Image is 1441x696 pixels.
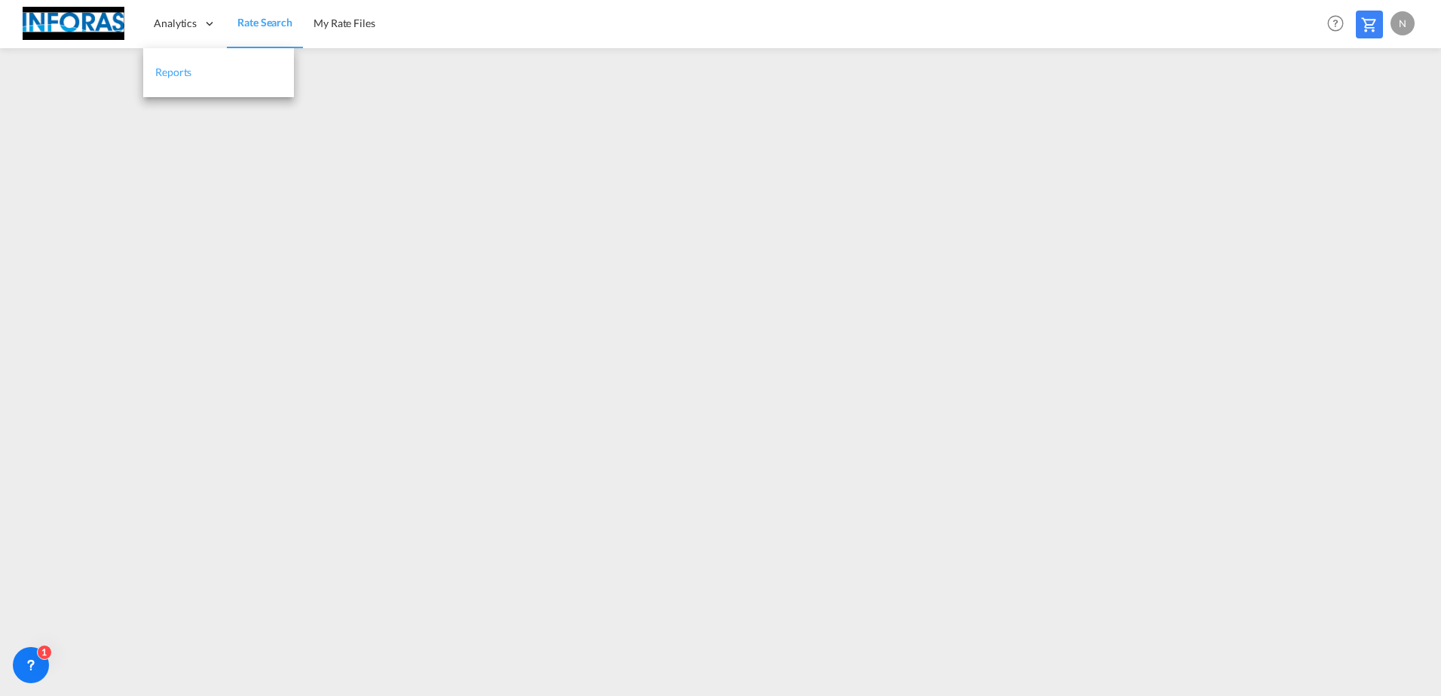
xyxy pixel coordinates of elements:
[314,17,375,29] span: My Rate Files
[23,7,124,41] img: eff75c7098ee11eeb65dd1c63e392380.jpg
[237,16,292,29] span: Rate Search
[154,16,197,31] span: Analytics
[143,48,294,97] a: Reports
[155,66,191,78] span: Reports
[1391,11,1415,35] div: N
[1323,11,1348,36] span: Help
[1323,11,1356,38] div: Help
